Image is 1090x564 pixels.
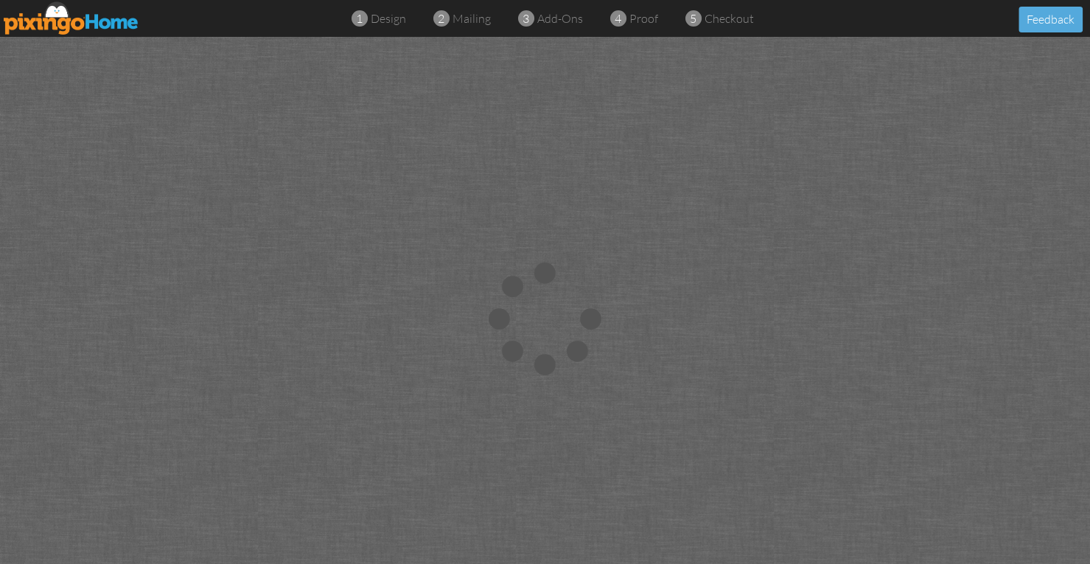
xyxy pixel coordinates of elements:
span: 1 [356,10,363,27]
img: pixingo logo [4,1,139,35]
span: proof [629,11,658,26]
span: add-ons [537,11,583,26]
span: design [371,11,406,26]
span: 5 [690,10,696,27]
span: checkout [705,11,754,26]
span: mailing [453,11,491,26]
span: 3 [523,10,529,27]
button: Feedback [1019,7,1083,32]
span: 4 [615,10,621,27]
span: 2 [438,10,444,27]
